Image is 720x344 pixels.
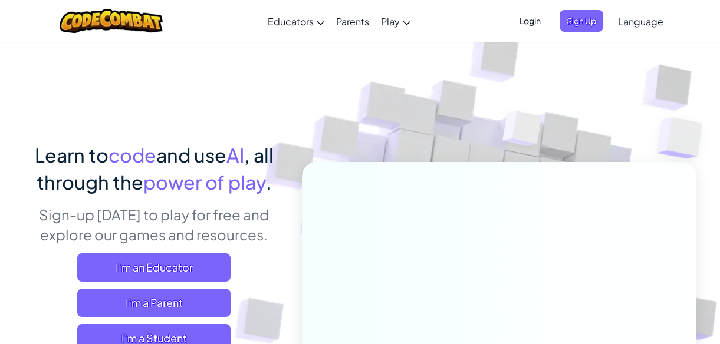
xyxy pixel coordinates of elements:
[156,143,226,167] span: and use
[375,5,416,37] a: Play
[262,5,330,37] a: Educators
[143,170,266,194] span: power of play
[480,88,565,176] img: Overlap cubes
[77,289,231,317] a: I'm a Parent
[266,170,272,194] span: .
[381,15,400,28] span: Play
[612,5,669,37] a: Language
[60,9,163,33] img: CodeCombat logo
[24,204,284,244] p: Sign-up [DATE] to play for free and explore our games and resources.
[330,5,375,37] a: Parents
[226,143,244,167] span: AI
[109,143,156,167] span: code
[560,10,603,32] button: Sign Up
[512,10,548,32] button: Login
[35,143,109,167] span: Learn to
[618,15,663,28] span: Language
[268,15,314,28] span: Educators
[77,253,231,282] a: I'm an Educator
